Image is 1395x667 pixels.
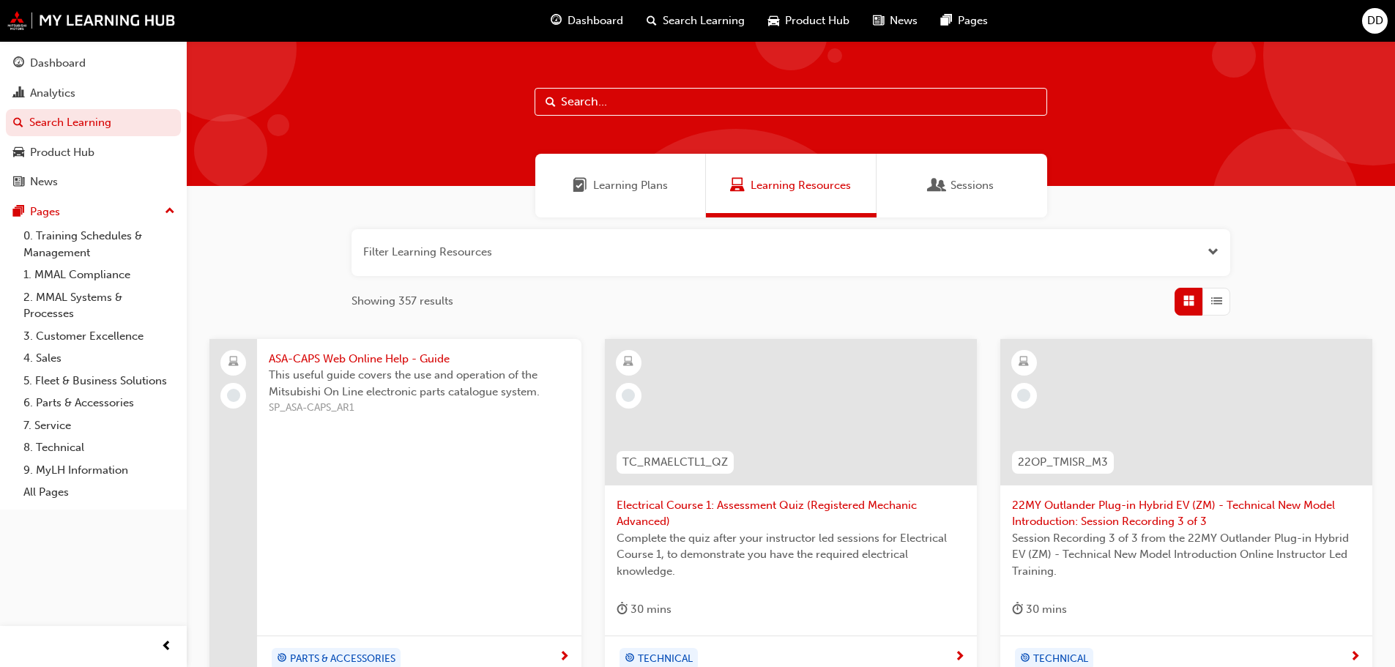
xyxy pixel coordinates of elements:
span: learningRecordVerb_NONE-icon [1017,389,1030,402]
a: Analytics [6,80,181,107]
div: 30 mins [617,600,672,619]
span: Dashboard [568,12,623,29]
span: Pages [958,12,988,29]
a: news-iconNews [861,6,929,36]
a: 4. Sales [18,347,181,370]
a: 2. MMAL Systems & Processes [18,286,181,325]
span: up-icon [165,202,175,221]
div: Dashboard [30,55,86,72]
a: Product Hub [6,139,181,166]
span: car-icon [768,12,779,30]
span: Learning Plans [593,177,668,194]
span: ASA-CAPS Web Online Help - Guide [269,351,570,368]
span: Electrical Course 1: Assessment Quiz (Registered Mechanic Advanced) [617,497,965,530]
input: Search... [535,88,1047,116]
span: Sessions [951,177,994,194]
span: Learning Resources [751,177,851,194]
a: 6. Parts & Accessories [18,392,181,414]
span: next-icon [1350,651,1361,664]
button: Pages [6,198,181,226]
span: laptop-icon [228,353,239,372]
a: 8. Technical [18,436,181,459]
span: next-icon [954,651,965,664]
span: 22MY Outlander Plug-in Hybrid EV (ZM) - Technical New Model Introduction: Session Recording 3 of 3 [1012,497,1361,530]
span: guage-icon [13,57,24,70]
div: News [30,174,58,190]
div: Pages [30,204,60,220]
span: 22OP_TMISR_M3 [1018,454,1108,471]
span: learningResourceType_ELEARNING-icon [1019,353,1029,372]
span: learningRecordVerb_NONE-icon [227,389,240,402]
a: News [6,168,181,195]
a: 9. MyLH Information [18,459,181,482]
span: Sessions [930,177,945,194]
span: chart-icon [13,87,24,100]
span: TC_RMAELCTL1_QZ [622,454,728,471]
span: duration-icon [617,600,628,619]
span: SP_ASA-CAPS_AR1 [269,400,570,417]
button: DD [1362,8,1388,34]
a: 0. Training Schedules & Management [18,225,181,264]
span: List [1211,293,1222,310]
a: guage-iconDashboard [539,6,635,36]
span: search-icon [647,12,657,30]
span: learningRecordVerb_NONE-icon [622,389,635,402]
a: 7. Service [18,414,181,437]
span: Search [546,94,556,111]
span: DD [1367,12,1383,29]
span: pages-icon [941,12,952,30]
span: Learning Resources [730,177,745,194]
button: DashboardAnalyticsSearch LearningProduct HubNews [6,47,181,198]
a: All Pages [18,481,181,504]
span: news-icon [873,12,884,30]
span: This useful guide covers the use and operation of the Mitsubishi On Line electronic parts catalog... [269,367,570,400]
span: next-icon [559,651,570,664]
span: Product Hub [785,12,849,29]
span: guage-icon [551,12,562,30]
span: duration-icon [1012,600,1023,619]
div: Analytics [30,85,75,102]
a: Dashboard [6,50,181,77]
a: Search Learning [6,109,181,136]
a: Learning ResourcesLearning Resources [706,154,877,217]
span: News [890,12,918,29]
a: 3. Customer Excellence [18,325,181,348]
button: Open the filter [1208,244,1219,261]
span: Learning Plans [573,177,587,194]
span: Complete the quiz after your instructor led sessions for Electrical Course 1, to demonstrate you ... [617,530,965,580]
a: Learning PlansLearning Plans [535,154,706,217]
div: 30 mins [1012,600,1067,619]
span: Search Learning [663,12,745,29]
span: car-icon [13,146,24,160]
a: pages-iconPages [929,6,1000,36]
a: 5. Fleet & Business Solutions [18,370,181,392]
img: mmal [7,11,176,30]
div: Product Hub [30,144,94,161]
span: Session Recording 3 of 3 from the 22MY Outlander Plug-in Hybrid EV (ZM) - Technical New Model Int... [1012,530,1361,580]
span: Grid [1183,293,1194,310]
span: search-icon [13,116,23,130]
a: search-iconSearch Learning [635,6,756,36]
a: 1. MMAL Compliance [18,264,181,286]
span: prev-icon [161,638,172,656]
span: pages-icon [13,206,24,219]
a: SessionsSessions [877,154,1047,217]
span: news-icon [13,176,24,189]
a: car-iconProduct Hub [756,6,861,36]
span: learningResourceType_ELEARNING-icon [623,353,633,372]
span: Showing 357 results [351,293,453,310]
